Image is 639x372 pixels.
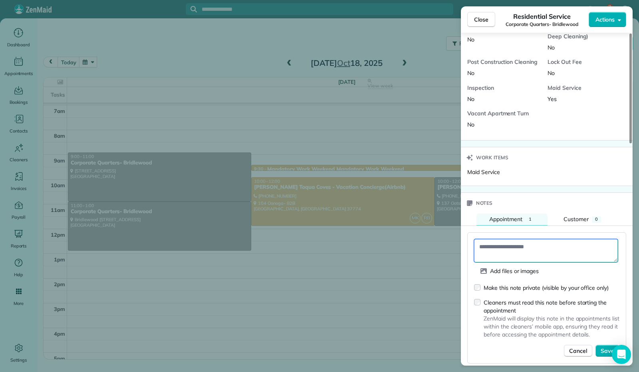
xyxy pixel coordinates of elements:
[564,345,592,357] button: Cancel
[601,347,614,355] span: Save
[506,21,578,28] span: Corporate Quarters- Bridlewood
[529,216,532,222] span: 1
[476,199,493,207] span: Notes
[467,95,474,103] span: No
[595,16,615,24] span: Actions
[467,121,474,128] span: No
[467,12,495,27] button: Close
[484,299,619,315] label: Cleaners must read this note before starting the appointment
[467,58,541,66] span: Post Construction Cleaning
[484,315,619,338] span: ZenMaid will display this note in the appointments list within the cleaners’ mobile app, ensuring...
[595,216,598,222] span: 0
[467,36,474,43] span: No
[595,345,619,357] button: Save
[548,44,555,51] span: No
[467,109,541,117] span: Vacant Apartment Turn
[476,154,508,162] span: Work items
[548,95,557,103] span: Yes
[467,168,500,176] span: Maid Service
[474,16,488,24] span: Close
[612,345,631,364] div: Open Intercom Messenger
[467,84,541,92] span: Inspection
[467,69,474,77] span: No
[513,12,570,21] span: Residential Service
[548,58,621,66] span: Lock Out Fee
[489,216,522,223] span: Appointment
[569,347,587,355] span: Cancel
[474,265,545,277] button: Add files or images
[490,267,539,275] span: Add files or images
[484,284,609,292] label: Make this note private (visible by your office only)
[548,69,555,77] span: No
[564,216,589,223] span: Customer
[548,84,621,92] span: Maid Service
